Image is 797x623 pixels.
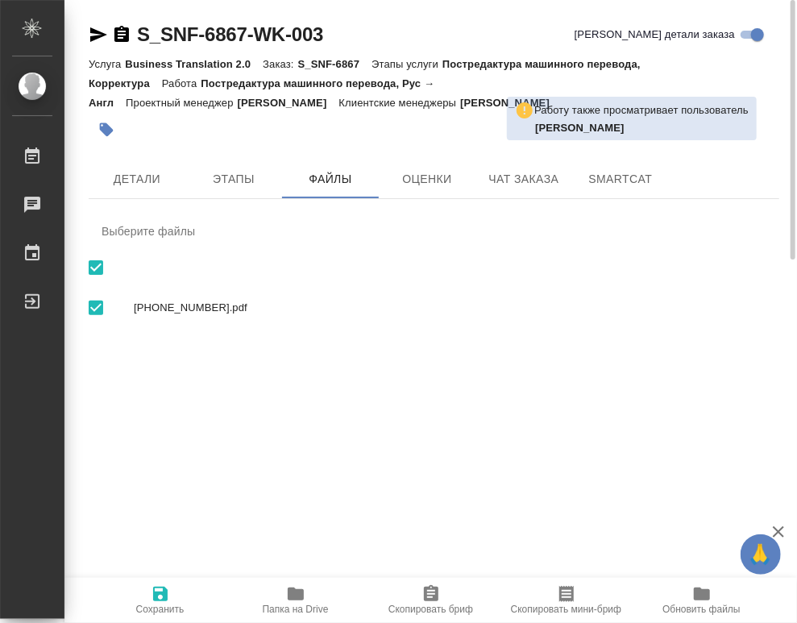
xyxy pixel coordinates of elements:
span: Этапы [195,169,272,189]
p: Работу также просматривает пользователь [534,102,749,118]
span: Файлы [292,169,369,189]
button: Скопировать ссылку [112,25,131,44]
p: Business Translation 2.0 [125,58,263,70]
p: Работа [162,77,201,89]
a: S_SNF-6867-WK-003 [137,23,323,45]
p: S_SNF-6867 [298,58,372,70]
span: 🙏 [747,538,774,571]
span: Чат заказа [485,169,562,189]
p: Услуга [89,58,125,70]
div: [PHONE_NUMBER].pdf [89,285,779,331]
p: Горшкова Валентина [535,120,749,136]
span: [PHONE_NUMBER].pdf [134,300,766,316]
div: Выберите файлы [89,212,779,251]
span: Оценки [388,169,466,189]
p: Постредактура машинного перевода, Рус → Англ [89,77,434,109]
span: Детали [98,169,176,189]
button: Скопировать ссылку для ЯМессенджера [89,25,108,44]
p: Проектный менеджер [126,97,237,109]
button: 🙏 [741,534,781,575]
b: [PERSON_NAME] [535,122,625,134]
span: [PERSON_NAME] детали заказа [575,27,735,43]
span: Выбрать все вложенные папки [79,291,113,325]
p: [PERSON_NAME] [460,97,562,109]
p: Этапы услуги [372,58,442,70]
p: [PERSON_NAME] [238,97,339,109]
button: Добавить тэг [89,112,124,147]
span: SmartCat [582,169,659,189]
p: Заказ: [263,58,297,70]
p: Клиентские менеджеры [339,97,461,109]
